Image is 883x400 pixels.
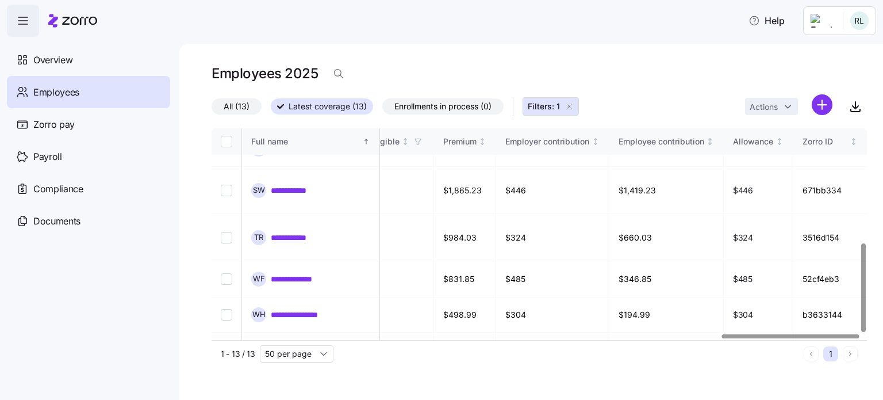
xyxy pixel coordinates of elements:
[775,138,784,146] div: Not sorted
[496,167,609,214] td: $446
[739,9,794,32] button: Help
[505,135,589,148] div: Employer contribution
[793,128,867,155] th: Zorro IDNot sorted
[496,128,609,155] th: Employer contributionNot sorted
[224,99,249,114] span: All (13)
[609,128,724,155] th: Employee contributionNot sorted
[253,275,265,283] span: W F
[401,138,409,146] div: Not sorted
[33,85,79,100] span: Employees
[609,167,724,214] td: $1,419.23
[7,108,170,140] a: Zorro pay
[394,99,492,114] span: Enrollments in process (0)
[706,138,714,146] div: Not sorted
[252,311,266,318] span: W H
[434,261,497,297] td: $831.85
[434,214,497,261] td: $984.03
[434,333,497,379] td: $1,204.51
[850,138,858,146] div: Not sorted
[7,44,170,76] a: Overview
[254,234,263,241] span: T R
[733,273,753,285] span: $485
[253,186,265,194] span: S W
[850,12,869,30] img: 30a8f389b6ea91f54e2de2955a4db355
[733,135,773,148] div: Allowance
[793,261,867,297] td: 52cf4eb3
[733,309,753,321] span: $304
[221,136,232,147] input: Select all records
[33,53,72,67] span: Overview
[724,128,793,155] th: AllowanceNot sorted
[221,232,232,243] input: Select record 10
[212,64,318,82] h1: Employees 2025
[804,346,819,361] button: Previous page
[609,214,724,261] td: $660.03
[750,103,778,111] span: Actions
[7,205,170,237] a: Documents
[434,167,497,214] td: $1,865.23
[496,261,609,297] td: $485
[609,298,724,333] td: $194.99
[496,298,609,333] td: $304
[7,173,170,205] a: Compliance
[793,298,867,333] td: b3633144
[434,298,497,333] td: $498.99
[843,346,858,361] button: Next page
[523,97,579,116] button: Filters: 1
[362,138,370,146] div: Sorted ascending
[221,185,232,196] input: Select record 9
[496,214,609,261] td: $324
[793,167,867,214] td: 671bb334
[7,140,170,173] a: Payroll
[443,135,477,148] div: Premium
[242,128,380,155] th: Full nameSorted ascending
[823,346,838,361] button: 1
[434,128,497,155] th: PremiumNot sorted
[748,14,785,28] span: Help
[33,150,62,164] span: Payroll
[221,348,255,360] span: 1 - 13 / 13
[733,232,753,243] span: $324
[33,117,75,132] span: Zorro pay
[221,309,232,321] input: Select record 12
[7,76,170,108] a: Employees
[33,214,80,228] span: Documents
[478,138,486,146] div: Not sorted
[251,135,360,148] div: Full name
[609,333,724,379] td: $521.51
[609,261,724,297] td: $346.85
[745,98,798,115] button: Actions
[289,99,367,114] span: Latest coverage (13)
[811,14,834,28] img: Employer logo
[812,94,832,115] svg: add icon
[619,135,704,148] div: Employee contribution
[592,138,600,146] div: Not sorted
[33,182,83,196] span: Compliance
[343,128,434,155] th: HSA eligibleNot sorted
[803,135,848,148] div: Zorro ID
[733,185,753,196] span: $446
[221,273,232,285] input: Select record 11
[793,214,867,261] td: 3516d154
[793,333,867,379] td: 788941fd
[528,101,560,112] span: Filters: 1
[496,333,609,379] td: $683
